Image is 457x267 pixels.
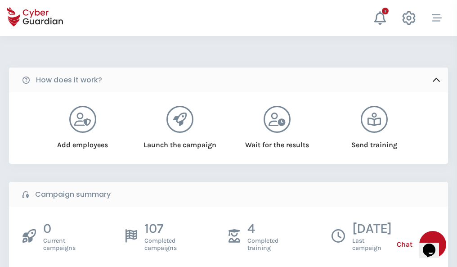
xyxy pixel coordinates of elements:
[143,133,217,150] div: Launch the campaign
[352,237,392,252] span: Last campaign
[240,133,314,150] div: Wait for the results
[43,237,76,252] span: Current campaigns
[36,75,102,86] b: How does it work?
[352,220,392,237] p: [DATE]
[144,237,177,252] span: Completed campaigns
[247,237,278,252] span: Completed training
[382,8,389,14] div: +
[247,220,278,237] p: 4
[43,220,76,237] p: 0
[35,189,111,200] b: Campaign summary
[337,133,412,150] div: Send training
[45,133,120,150] div: Add employees
[419,231,448,258] iframe: chat widget
[144,220,177,237] p: 107
[397,239,412,250] span: Chat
